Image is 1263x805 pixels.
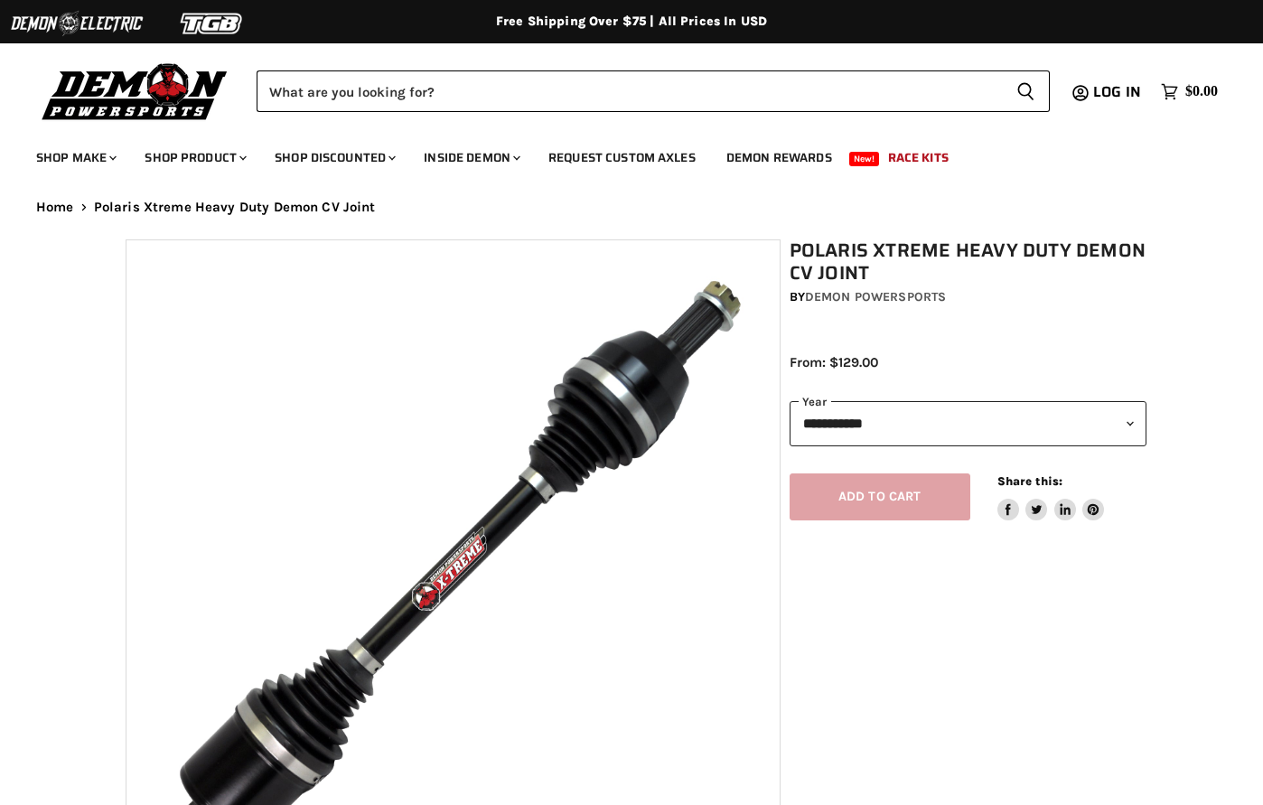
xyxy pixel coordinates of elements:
[36,200,74,215] a: Home
[145,6,280,41] img: TGB Logo 2
[410,139,531,176] a: Inside Demon
[790,401,1146,445] select: year
[9,6,145,41] img: Demon Electric Logo 2
[1085,84,1152,100] a: Log in
[997,473,1105,521] aside: Share this:
[535,139,709,176] a: Request Custom Axles
[790,287,1146,307] div: by
[257,70,1002,112] input: Search
[1093,80,1141,103] span: Log in
[790,354,878,370] span: From: $129.00
[23,139,127,176] a: Shop Make
[1152,79,1227,105] a: $0.00
[261,139,407,176] a: Shop Discounted
[849,152,880,166] span: New!
[36,59,234,123] img: Demon Powersports
[997,474,1062,488] span: Share this:
[94,200,376,215] span: Polaris Xtreme Heavy Duty Demon CV Joint
[805,289,946,304] a: Demon Powersports
[875,139,962,176] a: Race Kits
[790,239,1146,285] h1: Polaris Xtreme Heavy Duty Demon CV Joint
[1185,83,1218,100] span: $0.00
[23,132,1213,176] ul: Main menu
[1002,70,1050,112] button: Search
[131,139,257,176] a: Shop Product
[257,70,1050,112] form: Product
[713,139,846,176] a: Demon Rewards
